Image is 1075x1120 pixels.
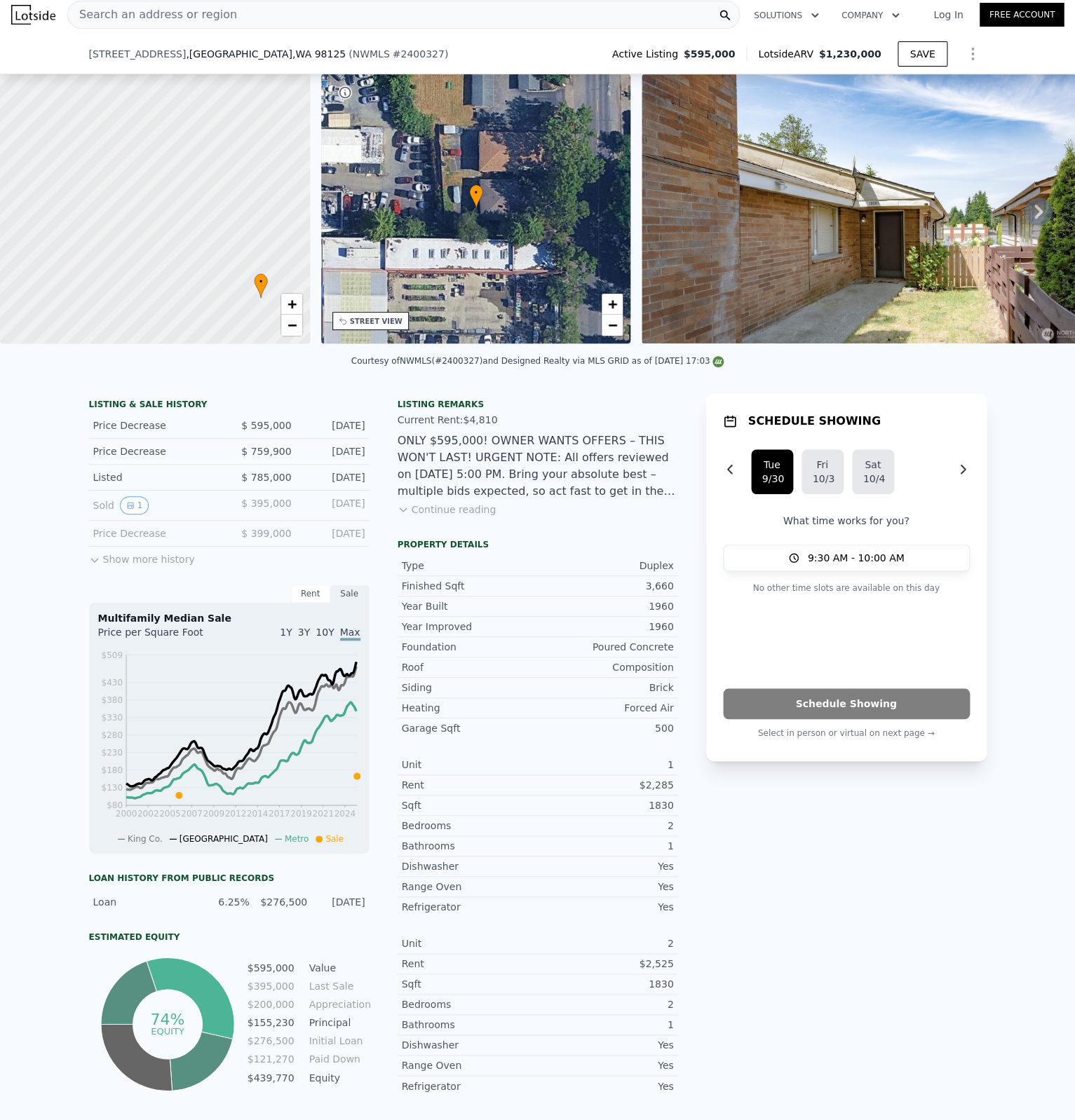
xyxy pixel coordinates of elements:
[402,1079,538,1093] div: Refrigerator
[298,627,310,638] span: 3Y
[813,472,832,486] div: 10/3
[325,834,344,844] span: Sale
[538,977,674,991] div: 1830
[852,449,894,494] button: Sat10/4
[723,580,970,596] p: No other time slots are available on this day
[808,551,905,565] span: 9:30 AM - 10:00 AM
[723,688,970,719] button: Schedule Showing
[349,47,448,61] div: ( )
[312,809,334,819] tspan: 2021
[538,859,674,873] div: Yes
[241,472,291,483] span: $ 785,000
[350,316,403,327] div: STREET VIEW
[751,449,793,494] button: Tue9/30
[398,539,678,550] div: Property details
[748,413,881,430] h1: SCHEDULE SHOWING
[538,758,674,772] div: 1
[93,526,218,540] div: Price Decrease
[723,725,970,742] p: Select in person or virtual on next page →
[819,48,881,60] span: $1,230,000
[93,895,192,909] div: Loan
[181,809,203,819] tspan: 2007
[612,47,684,61] span: Active Listing
[743,3,830,28] button: Solutions
[538,880,674,894] div: Yes
[762,458,782,472] div: Tue
[306,978,370,994] td: Last Sale
[608,295,617,313] span: +
[316,895,365,909] div: [DATE]
[128,834,163,844] span: King Co.
[863,458,883,472] div: Sat
[186,47,346,61] span: , [GEOGRAPHIC_DATA]
[254,275,268,288] span: •
[303,496,365,514] div: [DATE]
[538,936,674,950] div: 2
[402,977,538,991] div: Sqft
[98,625,229,648] div: Price per Square Foot
[538,819,674,833] div: 2
[101,730,123,740] tspan: $280
[247,978,295,994] td: $395,000
[463,414,497,425] span: $4,810
[151,1025,184,1036] tspan: equity
[402,758,538,772] div: Unit
[330,585,370,603] div: Sale
[402,721,538,735] div: Garage Sqft
[602,315,623,336] a: Zoom out
[538,798,674,812] div: 1830
[959,40,987,68] button: Show Options
[290,809,312,819] tspan: 2019
[306,1051,370,1067] td: Paid Down
[402,798,538,812] div: Sqft
[723,514,970,528] p: What time works for you?
[316,627,334,638] span: 10Y
[303,418,365,432] div: [DATE]
[402,839,538,853] div: Bathrooms
[538,997,674,1011] div: 2
[762,472,782,486] div: 9/30
[241,528,291,539] span: $ 399,000
[180,834,268,844] span: [GEOGRAPHIC_DATA]
[93,418,218,432] div: Price Decrease
[402,620,538,634] div: Year Improved
[89,931,370,943] div: Estimated Equity
[402,1038,538,1052] div: Dishwasher
[306,997,370,1012] td: Appreciation
[101,748,123,758] tspan: $230
[402,957,538,971] div: Rent
[247,1070,295,1085] td: $439,770
[398,414,464,425] span: Current Rent:
[246,809,268,819] tspan: 2014
[980,3,1064,27] a: Free Account
[340,627,360,641] span: Max
[101,695,123,705] tspan: $380
[241,446,291,457] span: $ 759,900
[684,47,736,61] span: $595,000
[538,559,674,573] div: Duplex
[602,294,623,315] a: Zoom in
[353,48,390,60] span: NWMLS
[306,1015,370,1030] td: Principal
[93,444,218,458] div: Price Decrease
[281,315,302,336] a: Zoom out
[538,620,674,634] div: 1960
[402,1018,538,1032] div: Bathrooms
[200,895,249,909] div: 6.25%
[402,599,538,613] div: Year Built
[538,1058,674,1072] div: Yes
[538,957,674,971] div: $2,525
[159,809,181,819] tspan: 2005
[93,470,218,484] div: Listed
[538,599,674,613] div: 1960
[802,449,844,494] button: Fri10/3
[306,960,370,976] td: Value
[101,678,123,688] tspan: $430
[538,1038,674,1052] div: Yes
[241,498,291,509] span: $ 395,000
[241,420,291,431] span: $ 595,000
[813,458,832,472] div: Fri
[247,960,295,976] td: $595,000
[11,5,55,25] img: Lotside
[402,778,538,792] div: Rent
